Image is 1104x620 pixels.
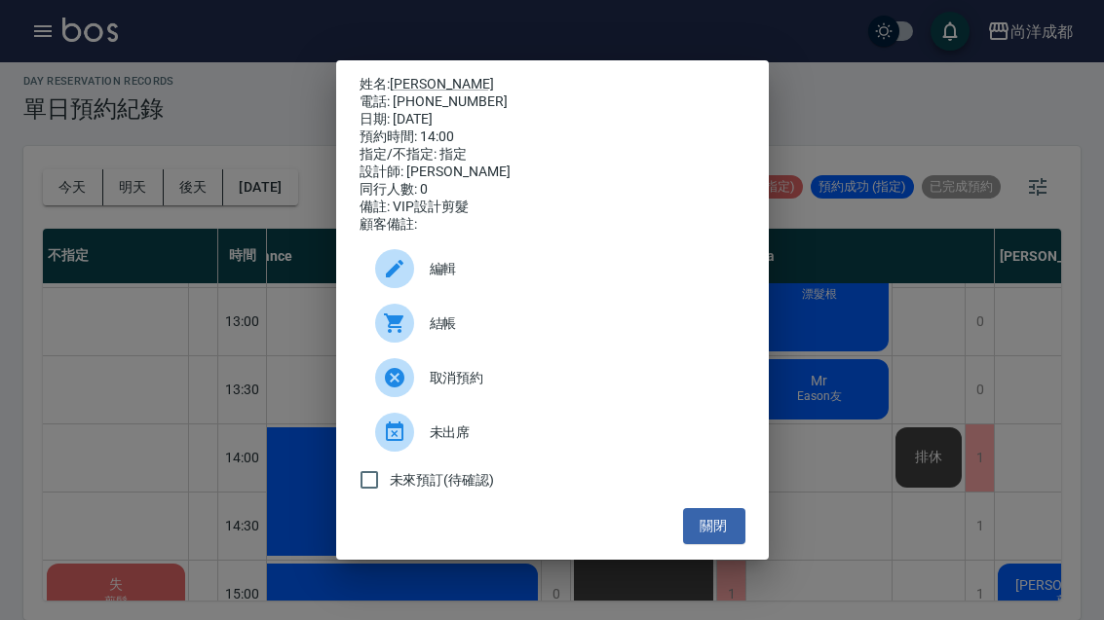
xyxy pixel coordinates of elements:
[430,313,730,334] span: 結帳
[430,368,730,388] span: 取消預約
[360,350,745,405] div: 取消預約
[360,199,745,216] div: 備註: VIP設計剪髮
[360,405,745,459] div: 未出席
[390,470,495,491] span: 未來預訂(待確認)
[360,164,745,181] div: 設計師: [PERSON_NAME]
[430,422,730,443] span: 未出席
[360,76,745,93] p: 姓名:
[360,181,745,199] div: 同行人數: 0
[360,241,745,296] div: 編輯
[390,76,494,91] a: [PERSON_NAME]
[360,216,745,234] div: 顧客備註:
[360,111,745,128] div: 日期: [DATE]
[360,296,745,350] a: 結帳
[430,259,730,279] span: 編輯
[360,128,745,146] div: 預約時間: 14:00
[360,93,745,111] div: 電話: [PHONE_NUMBER]
[360,146,745,164] div: 指定/不指定: 指定
[683,508,745,544] button: 關閉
